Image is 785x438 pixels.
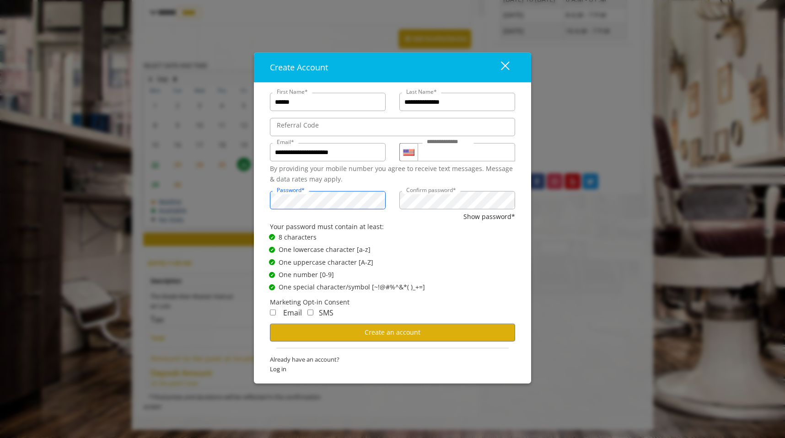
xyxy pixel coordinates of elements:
[270,164,515,184] div: By providing your mobile number you agree to receive text messages. Message & data rates may apply.
[399,93,515,111] input: Lastname
[270,118,515,136] input: ReferralCode
[490,60,509,74] div: close dialog
[270,143,386,161] input: Email
[272,138,299,146] label: Email*
[283,308,302,318] span: Email
[307,310,313,315] input: Receive Marketing SMS
[365,328,420,337] span: Create an account
[319,308,333,318] span: SMS
[402,87,441,96] label: Last Name*
[270,259,274,266] span: ✔
[272,186,309,194] label: Password*
[270,222,515,232] div: Your password must contain at least:
[279,282,425,292] span: One special character/symbol [~!@#%^&*( )_+=]
[270,297,515,307] div: Marketing Opt-in Consent
[402,186,461,194] label: Confirm password*
[399,143,418,161] div: Country
[270,271,274,278] span: ✔
[270,191,386,209] input: Password
[270,283,274,291] span: ✔
[279,270,334,280] span: One number [0-9]
[279,257,373,267] span: One uppercase character [A-Z]
[270,323,515,341] button: Create an account
[270,355,515,364] span: Already have an account?
[463,212,515,222] button: Show password*
[272,87,312,96] label: First Name*
[270,246,274,253] span: ✔
[270,234,274,241] span: ✔
[270,62,328,73] span: Create Account
[484,58,515,77] button: close dialog
[272,120,323,130] label: Referral Code
[270,310,276,315] input: Receive Marketing Email
[270,364,515,374] span: Log in
[279,245,371,255] span: One lowercase character [a-z]
[270,93,386,111] input: FirstName
[399,191,515,209] input: ConfirmPassword
[279,232,317,242] span: 8 characters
